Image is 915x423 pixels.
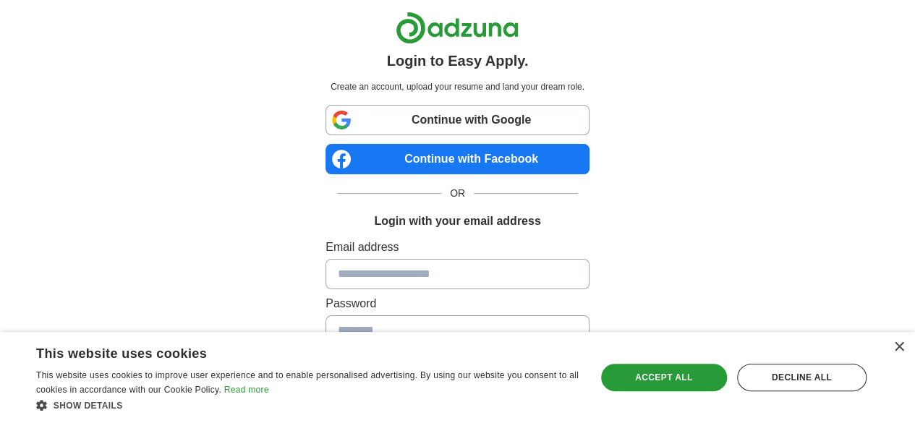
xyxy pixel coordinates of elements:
span: OR [441,186,474,201]
a: Continue with Facebook [325,144,590,174]
div: Decline all [737,364,867,391]
h1: Login with your email address [374,213,540,230]
div: Show details [36,398,579,412]
label: Email address [325,239,590,256]
img: Adzuna logo [396,12,519,44]
p: Create an account, upload your resume and land your dream role. [328,80,587,93]
a: Read more, opens a new window [224,385,269,395]
a: Continue with Google [325,105,590,135]
span: Show details [54,401,123,411]
h1: Login to Easy Apply. [387,50,529,72]
div: Close [893,342,904,353]
label: Password [325,295,590,312]
span: This website uses cookies to improve user experience and to enable personalised advertising. By u... [36,370,579,395]
div: Accept all [601,364,727,391]
div: This website uses cookies [36,341,543,362]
